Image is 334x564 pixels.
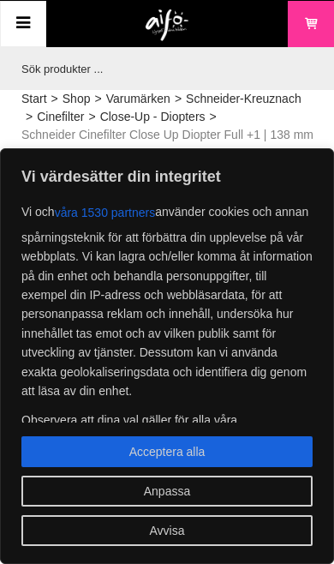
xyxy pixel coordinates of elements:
span: > [51,90,58,108]
span: > [210,108,217,126]
button: Anpassa [21,476,313,507]
p: Vi och använder cookies och annan spårningsteknik för att förbättra din upplevelse på vår webbpla... [21,197,313,401]
span: > [26,108,33,126]
p: Observera att dina val gäller för alla våra underdomäner. När du har gett ditt samtycke kommer en... [21,411,313,545]
input: Sök produkter ... [13,47,313,90]
a: Schneider-Kreuznach [186,90,301,108]
img: logo.png [146,9,189,42]
a: Shop [63,90,91,108]
a: Varumärken [106,90,170,108]
p: Vi värdesätter din integritet [1,166,333,187]
span: > [94,90,101,108]
span: Schneider Cinefilter Close Up Diopter Full +1 | 138 mm [21,126,313,144]
a: Close-Up - Diopters [100,108,206,126]
button: våra 1530 partners [55,197,156,228]
span: > [175,90,182,108]
button: Acceptera alla [21,436,313,467]
button: Avvisa [21,515,313,546]
span: > [88,108,95,126]
a: Start [21,90,47,108]
a: Cinefilter [37,108,84,126]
